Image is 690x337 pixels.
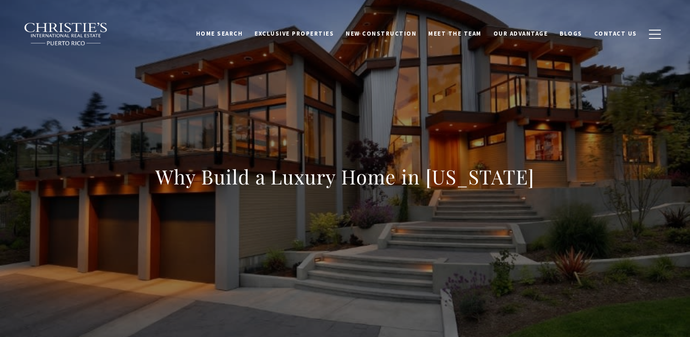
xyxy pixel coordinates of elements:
a: Exclusive Properties [249,25,340,42]
h1: Why Build a Luxury Home in [US_STATE] [156,164,534,190]
span: New Construction [346,30,416,37]
a: Blogs [554,25,588,42]
span: Blogs [560,30,582,37]
img: Christie's International Real Estate black text logo [24,22,109,46]
a: Meet the Team [422,25,488,42]
a: New Construction [340,25,422,42]
span: Contact Us [594,30,637,37]
span: Exclusive Properties [254,30,334,37]
a: Home Search [190,25,249,42]
a: Our Advantage [488,25,554,42]
span: Our Advantage [493,30,548,37]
